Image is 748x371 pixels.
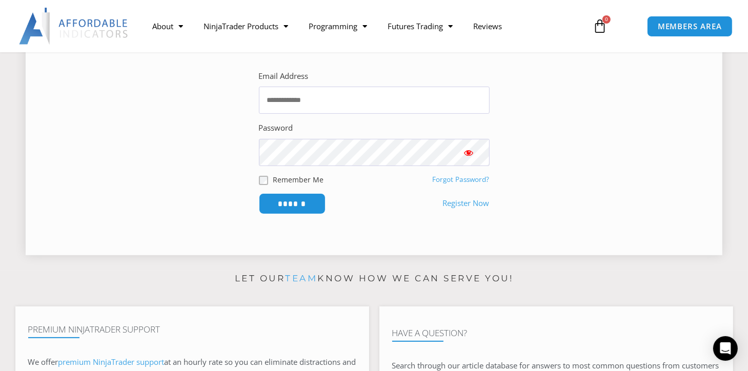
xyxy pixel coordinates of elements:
[285,273,317,283] a: team
[658,23,722,30] span: MEMBERS AREA
[259,69,309,84] label: Email Address
[273,174,324,185] label: Remember Me
[28,324,356,335] h4: Premium NinjaTrader Support
[647,16,733,37] a: MEMBERS AREA
[28,357,58,367] span: We offer
[58,357,165,367] a: premium NinjaTrader support
[713,336,738,361] div: Open Intercom Messenger
[193,14,298,38] a: NinjaTrader Products
[577,11,622,41] a: 0
[19,8,129,45] img: LogoAI | Affordable Indicators – NinjaTrader
[15,271,733,287] p: Let our know how we can serve you!
[142,14,193,38] a: About
[259,121,293,135] label: Password
[602,15,611,24] span: 0
[142,14,583,38] nav: Menu
[463,14,512,38] a: Reviews
[298,14,377,38] a: Programming
[377,14,463,38] a: Futures Trading
[392,328,720,338] h4: Have A Question?
[443,196,490,211] a: Register Now
[433,175,490,184] a: Forgot Password?
[449,139,490,166] button: Show password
